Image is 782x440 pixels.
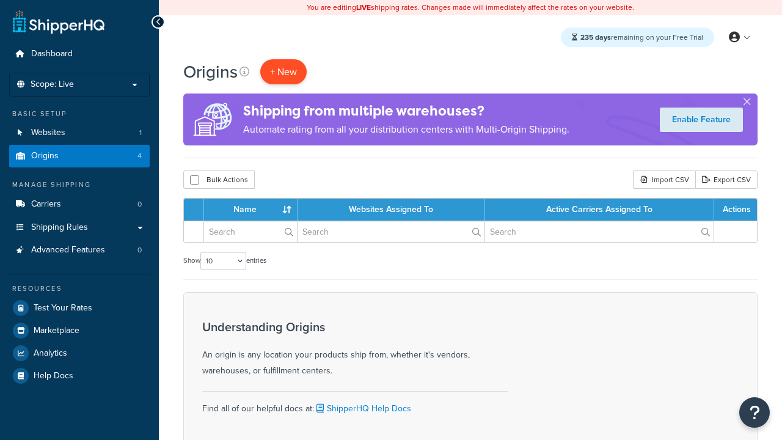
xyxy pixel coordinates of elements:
[9,342,150,364] a: Analytics
[580,32,611,43] strong: 235 days
[13,9,104,34] a: ShipperHQ Home
[31,49,73,59] span: Dashboard
[137,199,142,210] span: 0
[9,122,150,144] a: Websites 1
[633,170,695,189] div: Import CSV
[243,121,569,138] p: Automate rating from all your distribution centers with Multi-Origin Shipping.
[137,151,142,161] span: 4
[31,79,74,90] span: Scope: Live
[9,284,150,294] div: Resources
[9,180,150,190] div: Manage Shipping
[31,199,61,210] span: Carriers
[298,199,485,221] th: Websites Assigned To
[9,216,150,239] a: Shipping Rules
[204,221,297,242] input: Search
[9,320,150,342] a: Marketplace
[9,239,150,262] a: Advanced Features 0
[183,60,238,84] h1: Origins
[31,151,59,161] span: Origins
[260,59,307,84] a: + New
[202,391,508,417] div: Find all of our helpful docs at:
[9,43,150,65] a: Dashboard
[9,193,150,216] li: Carriers
[204,199,298,221] th: Name
[695,170,758,189] a: Export CSV
[34,326,79,336] span: Marketplace
[739,397,770,428] button: Open Resource Center
[34,303,92,313] span: Test Your Rates
[139,128,142,138] span: 1
[31,222,88,233] span: Shipping Rules
[34,348,67,359] span: Analytics
[485,199,714,221] th: Active Carriers Assigned To
[34,371,73,381] span: Help Docs
[356,2,371,13] b: LIVE
[9,297,150,319] a: Test Your Rates
[183,94,243,145] img: ad-origins-multi-dfa493678c5a35abed25fd24b4b8a3fa3505936ce257c16c00bdefe2f3200be3.png
[243,101,569,121] h4: Shipping from multiple warehouses?
[202,320,508,379] div: An origin is any location your products ship from, whether it's vendors, warehouses, or fulfillme...
[200,252,246,270] select: Showentries
[298,221,484,242] input: Search
[485,221,714,242] input: Search
[9,239,150,262] li: Advanced Features
[9,193,150,216] a: Carriers 0
[202,320,508,334] h3: Understanding Origins
[9,145,150,167] li: Origins
[9,109,150,119] div: Basic Setup
[9,145,150,167] a: Origins 4
[31,128,65,138] span: Websites
[183,170,255,189] button: Bulk Actions
[561,28,714,47] div: remaining on your Free Trial
[9,122,150,144] li: Websites
[270,65,297,79] span: + New
[137,245,142,255] span: 0
[714,199,757,221] th: Actions
[9,365,150,387] a: Help Docs
[183,252,266,270] label: Show entries
[660,108,743,132] a: Enable Feature
[31,245,105,255] span: Advanced Features
[314,402,411,415] a: ShipperHQ Help Docs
